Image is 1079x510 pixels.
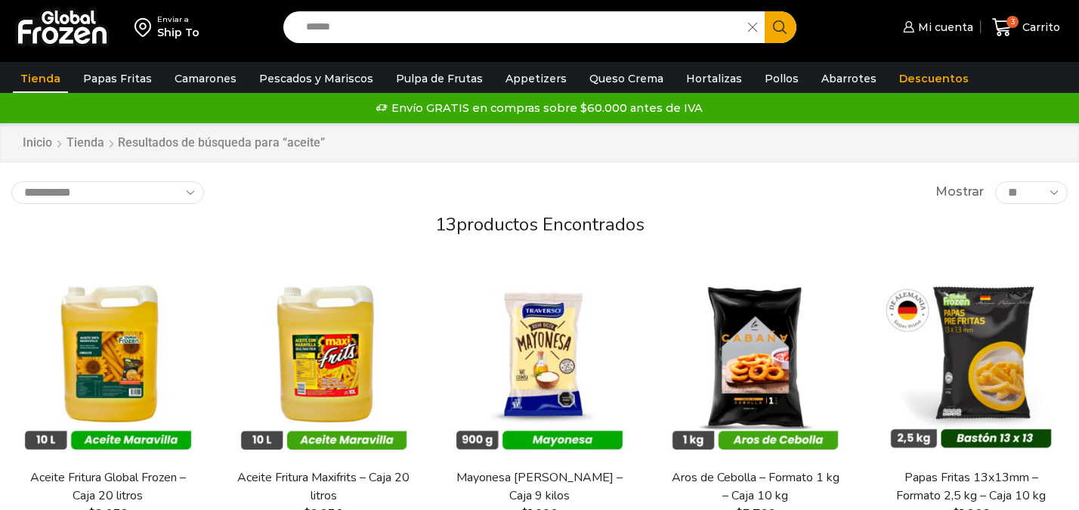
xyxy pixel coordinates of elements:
[757,64,806,93] a: Pollos
[76,64,159,93] a: Papas Fritas
[884,469,1058,504] a: Papas Fritas 13x13mm – Formato 2,5 kg – Caja 10 kg
[157,14,199,25] div: Enviar a
[899,12,973,42] a: Mi cuenta
[456,212,645,236] span: productos encontrados
[1006,16,1019,28] span: 3
[13,64,68,93] a: Tienda
[892,64,976,93] a: Descuentos
[498,64,574,93] a: Appetizers
[118,135,325,150] h1: Resultados de búsqueda para “aceite”
[21,469,195,504] a: Aceite Fritura Global Frozen – Caja 20 litros
[679,64,750,93] a: Hortalizas
[237,469,410,504] a: Aceite Fritura Maxifrits – Caja 20 litros
[388,64,490,93] a: Pulpa de Frutas
[914,20,973,35] span: Mi cuenta
[11,181,204,204] select: Pedido de la tienda
[669,469,842,504] a: Aros de Cebolla – Formato 1 kg – Caja 10 kg
[435,212,456,236] span: 13
[134,14,157,40] img: address-field-icon.svg
[22,134,53,152] a: Inicio
[765,11,796,43] button: Search button
[252,64,381,93] a: Pescados y Mariscos
[22,134,325,152] nav: Breadcrumb
[1019,20,1060,35] span: Carrito
[453,469,626,504] a: Mayonesa [PERSON_NAME] – Caja 9 kilos
[988,10,1064,45] a: 3 Carrito
[167,64,244,93] a: Camarones
[157,25,199,40] div: Ship To
[814,64,884,93] a: Abarrotes
[582,64,671,93] a: Queso Crema
[66,134,105,152] a: Tienda
[935,184,984,201] span: Mostrar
